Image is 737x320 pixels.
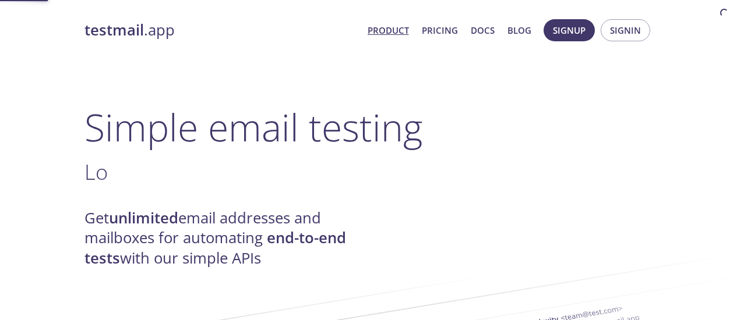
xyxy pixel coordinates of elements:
a: Docs [471,23,495,38]
h1: Simple email testing [84,105,653,150]
button: Signup [544,19,595,41]
a: Product [368,23,409,38]
a: testmail.app [84,20,358,40]
span: Signin [610,23,641,38]
button: Signin [601,19,650,41]
strong: unlimited [109,208,178,228]
a: Blog [507,23,531,38]
strong: testmail [84,20,144,40]
strong: end-to-end tests [84,227,346,268]
span: Lo [84,157,108,186]
span: Signup [553,23,586,38]
h4: Get email addresses and mailboxes for automating with our simple APIs [84,208,369,268]
a: Pricing [422,23,458,38]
